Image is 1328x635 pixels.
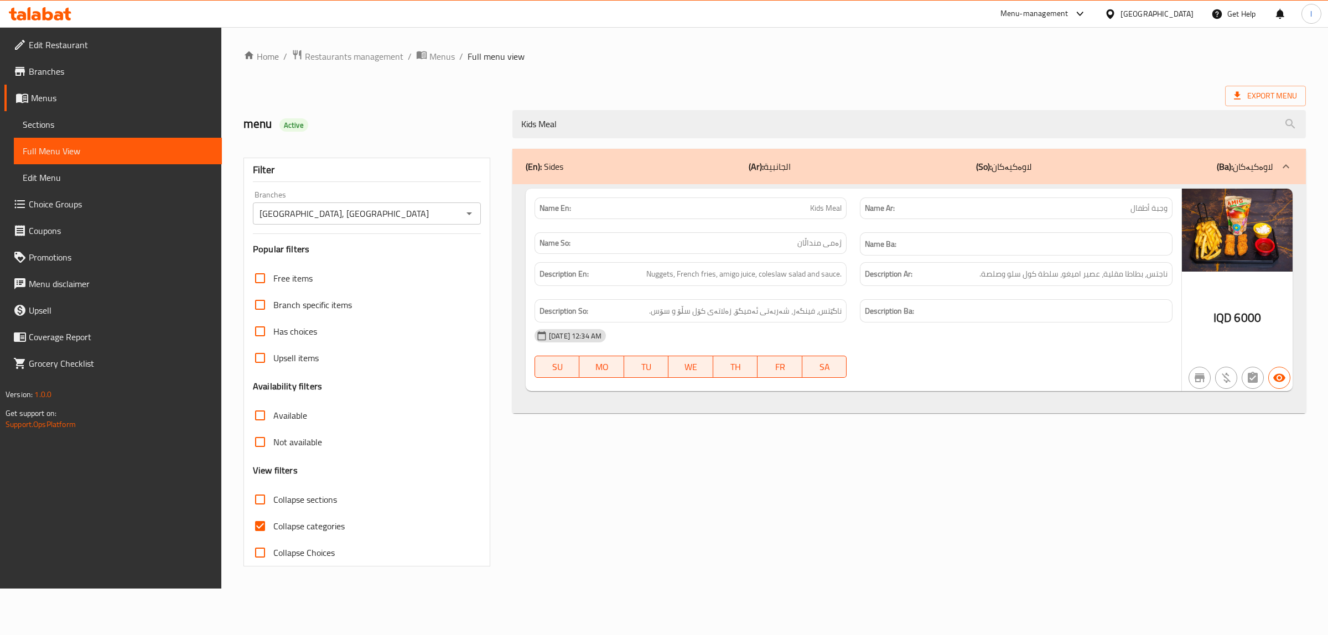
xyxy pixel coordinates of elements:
[253,464,298,477] h3: View filters
[243,49,1306,64] nav: breadcrumb
[668,356,713,378] button: WE
[646,267,842,281] span: Nuggets, French fries, amigo juice, coleslaw salad and sauce.
[1234,307,1261,329] span: 6000
[539,304,588,318] strong: Description So:
[749,158,764,175] b: (Ar):
[273,519,345,533] span: Collapse categories
[624,356,669,378] button: TU
[762,359,798,375] span: FR
[1217,160,1273,173] p: لاوەکیەکان
[865,304,914,318] strong: Description Ba:
[584,359,620,375] span: MO
[253,243,481,256] h3: Popular filters
[34,387,51,402] span: 1.0.0
[31,91,213,105] span: Menus
[1268,367,1290,389] button: Available
[4,270,222,297] a: Menu disclaimer
[758,356,802,378] button: FR
[273,546,335,559] span: Collapse Choices
[579,356,624,378] button: MO
[865,237,896,251] strong: Name Ba:
[273,325,317,338] span: Has choices
[976,160,1031,173] p: لاوەکیەکان
[273,298,352,311] span: Branch specific items
[416,49,455,64] a: Menus
[29,38,213,51] span: Edit Restaurant
[749,160,791,173] p: الجانبية
[526,158,542,175] b: (En):
[1189,367,1211,389] button: Not branch specific item
[544,331,606,341] span: [DATE] 12:34 AM
[292,49,403,64] a: Restaurants management
[4,324,222,350] a: Coverage Report
[649,304,842,318] span: ناگێتس، فینگەر، شەربەتی ئەمیگۆ، زەلاتەی کۆل سڵۆ و سۆس.
[273,351,319,365] span: Upsell items
[539,202,571,214] strong: Name En:
[1225,86,1306,106] span: Export Menu
[305,50,403,63] span: Restaurants management
[273,272,313,285] span: Free items
[29,251,213,264] span: Promotions
[461,206,477,221] button: Open
[29,65,213,78] span: Branches
[429,50,455,63] span: Menus
[4,191,222,217] a: Choice Groups
[279,120,308,131] span: Active
[4,58,222,85] a: Branches
[279,118,308,132] div: Active
[243,50,279,63] a: Home
[802,356,847,378] button: SA
[718,359,754,375] span: TH
[29,197,213,211] span: Choice Groups
[459,50,463,63] li: /
[1215,367,1237,389] button: Purchased item
[14,164,222,191] a: Edit Menu
[273,493,337,506] span: Collapse sections
[408,50,412,63] li: /
[539,267,589,281] strong: Description En:
[810,202,842,214] span: Kids Meal
[976,158,992,175] b: (So):
[539,237,570,249] strong: Name So:
[512,184,1306,414] div: (En): Sides(Ar):الجانبية(So):لاوەکیەکان(Ba):لاوەکیەکان
[4,32,222,58] a: Edit Restaurant
[14,111,222,138] a: Sections
[1120,8,1194,20] div: [GEOGRAPHIC_DATA]
[243,116,499,132] h2: menu
[253,380,322,393] h3: Availability filters
[535,356,579,378] button: SU
[1242,367,1264,389] button: Not has choices
[512,110,1306,138] input: search
[1234,89,1297,103] span: Export Menu
[468,50,525,63] span: Full menu view
[6,387,33,402] span: Version:
[807,359,843,375] span: SA
[273,409,307,422] span: Available
[1000,7,1068,20] div: Menu-management
[1217,158,1233,175] b: (Ba):
[29,330,213,343] span: Coverage Report
[23,118,213,131] span: Sections
[526,160,563,173] p: Sides
[29,357,213,370] span: Grocery Checklist
[1130,202,1168,214] span: وجبة أطفال
[713,356,758,378] button: TH
[865,267,912,281] strong: Description Ar:
[23,144,213,158] span: Full Menu View
[797,237,842,249] span: ژەمی منداڵان
[1310,8,1312,20] span: l
[6,406,56,420] span: Get support on:
[1182,189,1293,272] img: mmw_638920524700770206
[979,267,1168,281] span: ناجتس، بطاطا مقلية، عصير اميغو، سلطة كول سلو وصلصة.
[629,359,665,375] span: TU
[673,359,709,375] span: WE
[29,277,213,290] span: Menu disclaimer
[4,85,222,111] a: Menus
[4,297,222,324] a: Upsell
[865,202,895,214] strong: Name Ar:
[283,50,287,63] li: /
[4,244,222,270] a: Promotions
[6,417,76,431] a: Support.OpsPlatform
[253,158,481,182] div: Filter
[23,171,213,184] span: Edit Menu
